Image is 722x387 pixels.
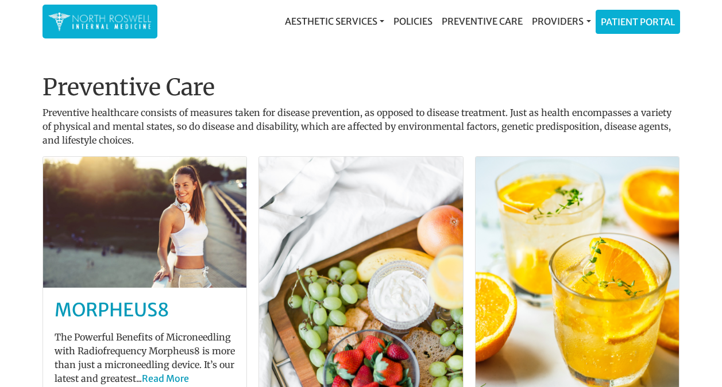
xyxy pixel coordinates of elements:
p: The Powerful Benefits of Microneedling with Radiofrequency Morpheus8 is more than just a micronee... [55,330,235,385]
a: Policies [389,10,437,33]
h1: Preventive Care [43,73,680,101]
a: MORPHEUS8 [55,299,169,322]
a: Patient Portal [596,10,679,33]
a: Preventive Care [437,10,527,33]
a: Aesthetic Services [280,10,389,33]
p: Preventive healthcare consists of measures taken for disease prevention, as opposed to disease tr... [43,106,680,147]
img: North Roswell Internal Medicine [48,10,152,33]
a: Providers [527,10,595,33]
a: Read More [142,373,189,384]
